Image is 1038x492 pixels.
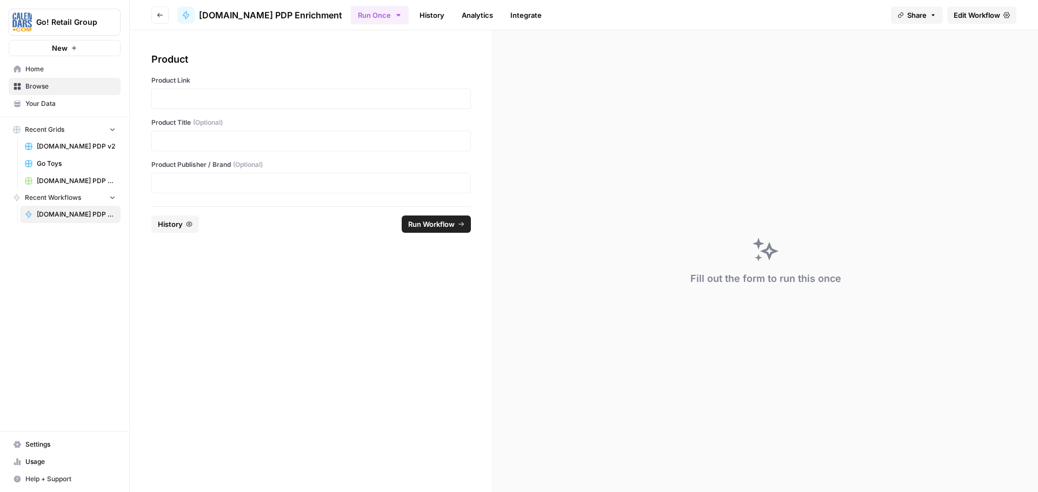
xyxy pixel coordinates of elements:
[151,160,471,170] label: Product Publisher / Brand
[954,10,1000,21] span: Edit Workflow
[52,43,68,53] span: New
[151,215,199,233] button: History
[36,17,102,28] span: Go! Retail Group
[25,474,116,484] span: Help + Support
[20,155,121,172] a: Go Toys
[199,9,342,22] span: [DOMAIN_NAME] PDP Enrichment
[25,125,64,134] span: Recent Grids
[151,52,471,67] div: Product
[233,160,263,170] span: (Optional)
[9,40,121,56] button: New
[151,76,471,85] label: Product Link
[25,82,116,91] span: Browse
[9,60,121,78] a: Home
[690,271,841,286] div: Fill out the form to run this once
[907,10,927,21] span: Share
[891,6,943,24] button: Share
[20,172,121,190] a: [DOMAIN_NAME] PDP Enrichment Grid
[9,470,121,488] button: Help + Support
[151,118,471,127] label: Product Title
[193,118,223,127] span: (Optional)
[37,176,116,186] span: [DOMAIN_NAME] PDP Enrichment Grid
[413,6,451,24] a: History
[9,78,121,95] a: Browse
[9,190,121,206] button: Recent Workflows
[455,6,500,24] a: Analytics
[9,9,121,36] button: Workspace: Go! Retail Group
[25,64,116,74] span: Home
[9,122,121,138] button: Recent Grids
[351,6,409,24] button: Run Once
[25,440,116,449] span: Settings
[177,6,342,24] a: [DOMAIN_NAME] PDP Enrichment
[20,206,121,223] a: [DOMAIN_NAME] PDP Enrichment
[25,457,116,467] span: Usage
[158,219,183,230] span: History
[947,6,1016,24] a: Edit Workflow
[37,210,116,219] span: [DOMAIN_NAME] PDP Enrichment
[37,159,116,169] span: Go Toys
[9,95,121,112] a: Your Data
[25,99,116,109] span: Your Data
[9,453,121,470] a: Usage
[9,436,121,453] a: Settings
[504,6,548,24] a: Integrate
[408,219,455,230] span: Run Workflow
[20,138,121,155] a: [DOMAIN_NAME] PDP v2
[402,215,471,233] button: Run Workflow
[12,12,32,32] img: Go! Retail Group Logo
[37,141,116,151] span: [DOMAIN_NAME] PDP v2
[25,193,81,203] span: Recent Workflows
